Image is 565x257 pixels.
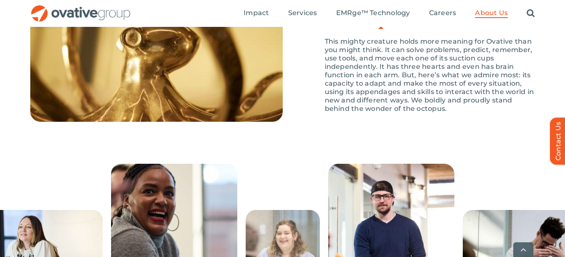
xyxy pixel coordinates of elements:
[244,9,269,17] span: Impact
[336,9,410,18] a: EMRge™ Technology
[429,9,456,17] span: Careers
[336,9,410,17] span: EMRge™ Technology
[527,9,535,18] a: Search
[244,9,269,18] a: Impact
[30,4,131,12] a: OG_Full_horizontal_RGB
[288,9,317,18] a: Services
[429,9,456,18] a: Careers
[475,9,508,18] a: About Us
[288,9,317,17] span: Services
[475,9,508,17] span: About Us
[325,37,535,113] p: This mighty creature holds more meaning for Ovative than you might think. It can solve problems, ...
